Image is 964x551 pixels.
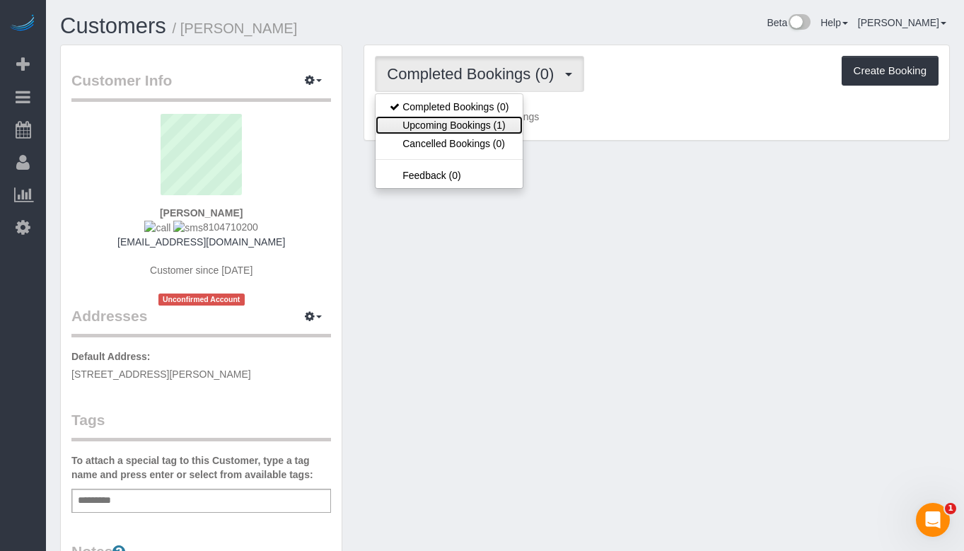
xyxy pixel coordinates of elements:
[150,265,252,276] span: Customer since [DATE]
[71,453,331,482] label: To attach a special tag to this Customer, type a tag name and press enter or select from availabl...
[173,221,203,235] img: sms
[160,207,243,219] strong: [PERSON_NAME]
[158,294,245,306] span: Unconfirmed Account
[858,17,946,28] a: [PERSON_NAME]
[144,221,170,235] img: call
[117,236,285,248] a: [EMAIL_ADDRESS][DOMAIN_NAME]
[376,134,523,153] a: Cancelled Bookings (0)
[820,17,848,28] a: Help
[842,56,939,86] button: Create Booking
[144,221,257,233] span: 8104710200
[71,70,331,102] legend: Customer Info
[376,98,523,116] a: Completed Bookings (0)
[71,410,331,441] legend: Tags
[787,14,811,33] img: New interface
[60,13,166,38] a: Customers
[71,369,251,380] span: [STREET_ADDRESS][PERSON_NAME]
[387,65,561,83] span: Completed Bookings (0)
[173,21,298,36] small: / [PERSON_NAME]
[945,503,956,514] span: 1
[71,349,151,364] label: Default Address:
[8,14,37,34] img: Automaid Logo
[375,56,584,92] button: Completed Bookings (0)
[916,503,950,537] iframe: Intercom live chat
[376,166,523,185] a: Feedback (0)
[375,110,939,124] p: Customer has 0 Completed Bookings
[767,17,811,28] a: Beta
[376,116,523,134] a: Upcoming Bookings (1)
